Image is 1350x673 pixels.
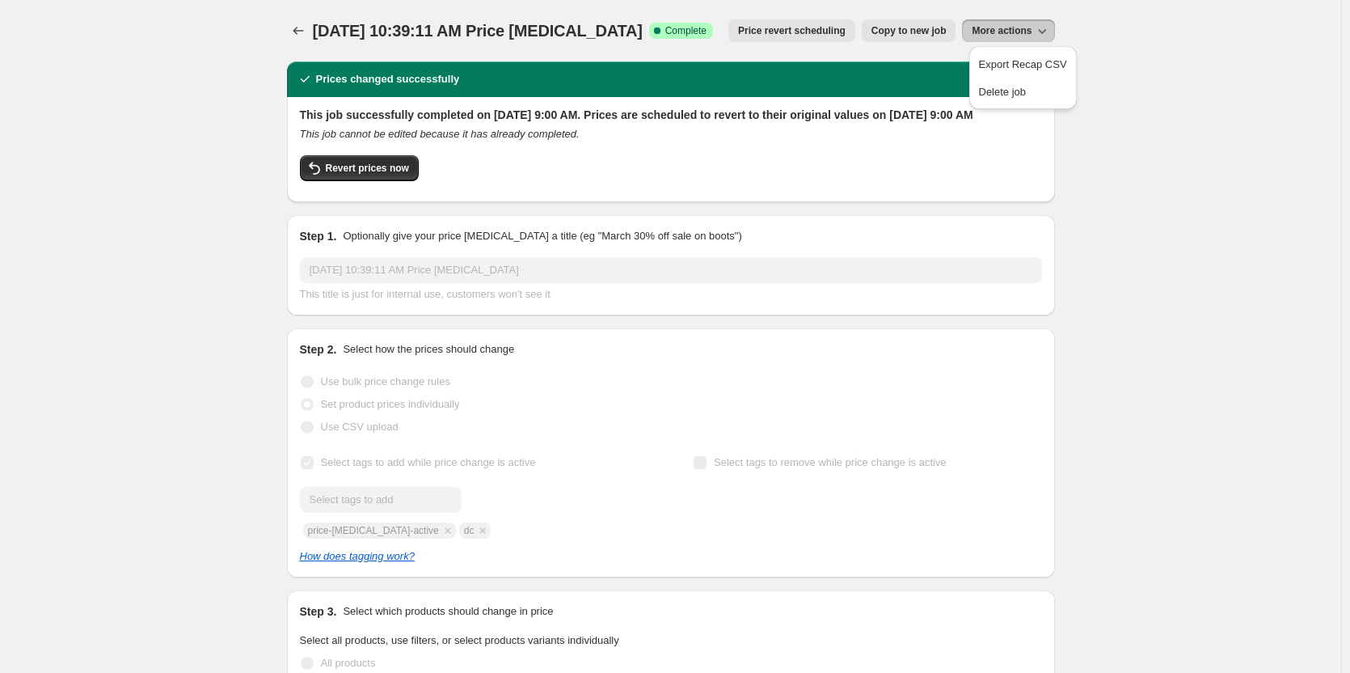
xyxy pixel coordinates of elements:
h2: Step 1. [300,228,337,244]
span: This title is just for internal use, customers won't see it [300,288,551,300]
span: Select all products, use filters, or select products variants individually [300,634,619,646]
span: Price revert scheduling [738,24,846,37]
button: More actions [962,19,1054,42]
input: 30% off holiday sale [300,257,1042,283]
span: Use bulk price change rules [321,375,450,387]
span: Complete [665,24,707,37]
span: Revert prices now [326,162,409,175]
span: Use CSV upload [321,421,399,433]
span: More actions [972,24,1031,37]
span: Copy to new job [871,24,947,37]
h2: Step 3. [300,603,337,620]
span: Delete job [979,86,1027,98]
input: Select tags to add [300,487,462,513]
span: Select tags to add while price change is active [321,456,536,468]
span: Export Recap CSV [979,58,1067,70]
i: This job cannot be edited because it has already completed. [300,128,580,140]
button: Price change jobs [287,19,310,42]
h2: Prices changed successfully [316,71,460,87]
button: Delete job [974,78,1072,104]
h2: Step 2. [300,341,337,358]
h2: This job successfully completed on [DATE] 9:00 AM. Prices are scheduled to revert to their origin... [300,107,1042,123]
span: All products [321,657,376,669]
a: How does tagging work? [300,550,415,562]
button: Revert prices now [300,155,419,181]
span: Set product prices individually [321,398,460,410]
button: Export Recap CSV [974,51,1072,77]
p: Optionally give your price [MEDICAL_DATA] a title (eg "March 30% off sale on boots") [343,228,741,244]
p: Select which products should change in price [343,603,553,620]
span: Select tags to remove while price change is active [714,456,947,468]
button: Copy to new job [862,19,956,42]
p: Select how the prices should change [343,341,514,358]
button: Price revert scheduling [728,19,855,42]
span: [DATE] 10:39:11 AM Price [MEDICAL_DATA] [313,22,643,40]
